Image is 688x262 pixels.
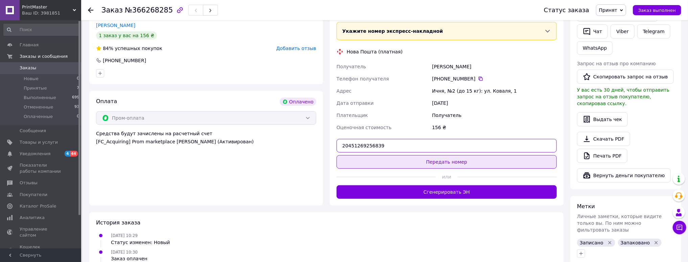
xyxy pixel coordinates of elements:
[276,46,316,51] span: Добавить отзыв
[577,112,628,126] button: Выдать чек
[111,255,147,262] div: Заказ оплачен
[96,31,157,40] div: 1 заказ у вас на 156 ₴
[20,53,68,59] span: Заказы и сообщения
[621,240,650,245] span: Запаковано
[20,162,63,174] span: Показатели работы компании
[577,87,669,106] span: У вас есть 30 дней, чтобы отправить запрос на отзыв покупателю, скопировав ссылку.
[101,6,123,14] span: Заказ
[72,95,79,101] span: 699
[544,7,589,14] div: Статус заказа
[577,214,662,233] span: Личные заметки, которые видите только вы. По ним можно фильтровать заказы
[337,155,557,169] button: Передать номер
[96,138,316,145] div: [FC_Acquiring] Prom marketplace [PERSON_NAME] (Активирован)
[342,28,443,34] span: Укажите номер экспресс-накладной
[70,151,78,157] span: 44
[24,114,53,120] span: Оплаченные
[24,104,53,110] span: Отмененные
[337,100,374,106] span: Дата отправки
[599,7,617,13] span: Принят
[577,203,595,210] span: Метки
[125,6,173,14] span: №366268285
[20,215,45,221] span: Аналитика
[77,85,79,91] span: 7
[24,85,47,91] span: Принятые
[74,104,79,110] span: 93
[577,168,671,183] button: Вернуть деньги покупателю
[431,97,558,109] div: [DATE]
[3,24,80,36] input: Поиск
[24,95,56,101] span: Выполненные
[20,203,56,209] span: Каталог ProSale
[337,113,368,118] span: Плательщик
[431,85,558,97] div: Ичня, №2 (до 15 кг): ул. Коваля, 1
[337,139,557,152] input: Номер экспресс-накладной
[607,240,613,245] svg: Удалить метку
[337,185,557,199] button: Сгенерировать ЭН
[111,233,138,238] span: [DATE] 10:29
[96,219,140,226] span: История заказа
[337,125,392,130] span: Оценочная стоимость
[337,88,351,94] span: Адрес
[22,4,73,10] span: PrintMaster
[20,139,58,145] span: Товары и услуги
[611,24,634,39] a: Viber
[638,8,676,13] span: Заказ выполнен
[96,98,117,104] span: Оплата
[637,24,670,39] a: Telegram
[633,5,681,15] button: Заказ выполнен
[111,250,138,255] span: [DATE] 10:30
[111,239,170,246] div: Статус изменен: Новый
[20,226,63,238] span: Управление сайтом
[577,132,630,146] a: Скачать PDF
[20,42,39,48] span: Главная
[22,10,81,16] div: Ваш ID: 3981851
[577,149,627,163] a: Печать PDF
[96,45,162,52] div: успешных покупок
[96,130,316,145] div: Средства будут зачислены на расчетный счет
[436,173,458,180] span: или
[432,75,557,82] div: [PHONE_NUMBER]
[431,121,558,134] div: 156 ₴
[577,41,613,55] a: WhatsApp
[20,180,38,186] span: Отзывы
[577,70,674,84] button: Скопировать запрос на отзыв
[96,23,135,28] a: [PERSON_NAME]
[88,7,93,14] div: Вернуться назад
[577,61,656,66] span: Запрос на отзыв про компанию
[673,221,686,234] button: Чат с покупателем
[577,24,608,39] button: Чат
[77,76,79,82] span: 0
[20,65,36,71] span: Заказы
[431,109,558,121] div: Получатель
[65,151,70,157] span: 4
[580,240,603,245] span: Записано
[102,57,147,64] div: [PHONE_NUMBER]
[280,98,316,106] div: Оплачено
[24,76,39,82] span: Новые
[20,244,63,256] span: Кошелек компании
[20,192,47,198] span: Покупатели
[337,64,366,69] span: Получатель
[20,151,50,157] span: Уведомления
[20,128,46,134] span: Сообщения
[103,46,113,51] span: 84%
[337,76,389,81] span: Телефон получателя
[431,61,558,73] div: [PERSON_NAME]
[345,48,404,55] div: Нова Пошта (платная)
[653,240,659,245] svg: Удалить метку
[77,114,79,120] span: 0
